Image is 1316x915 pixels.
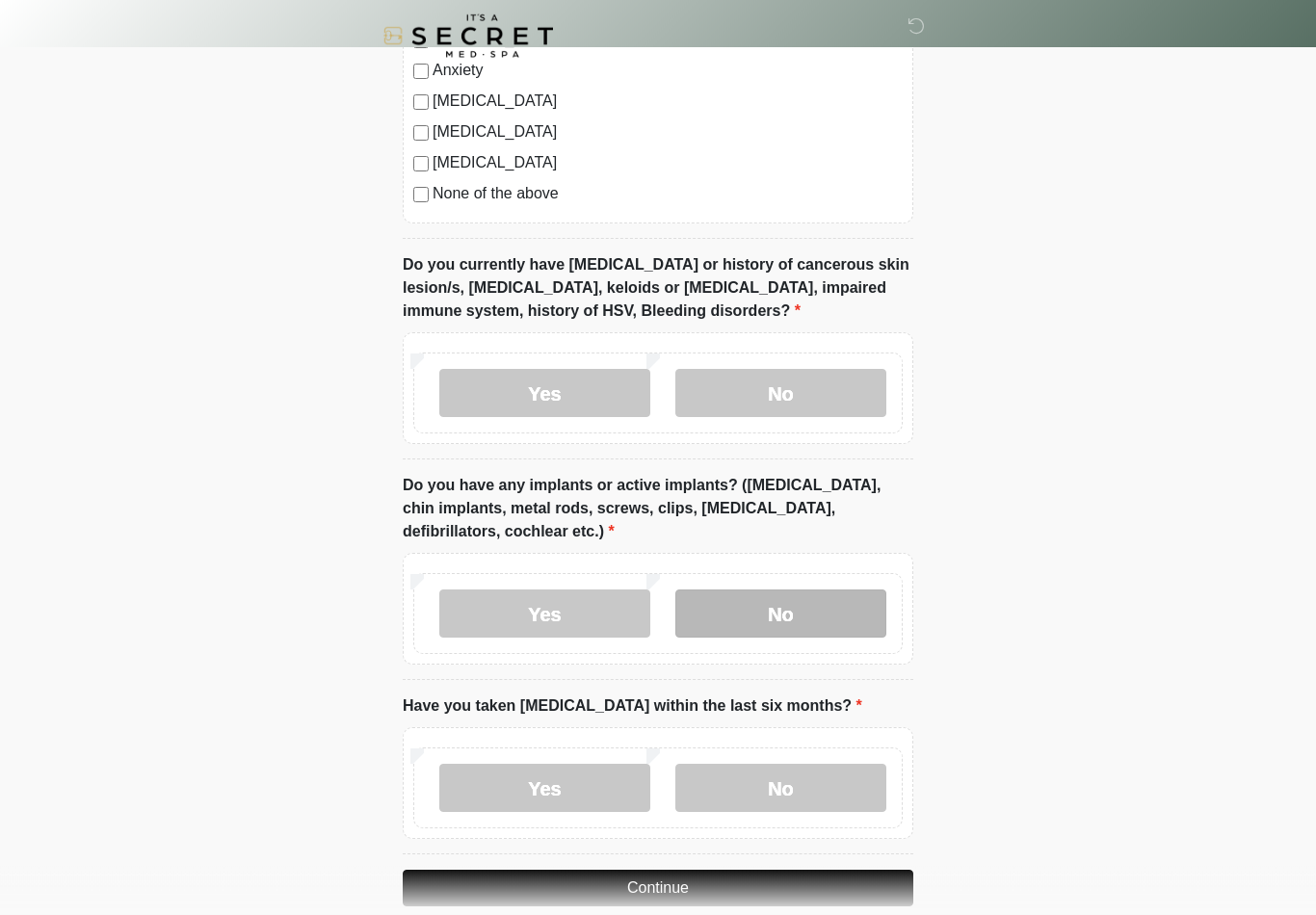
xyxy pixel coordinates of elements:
[383,14,553,58] img: It's A Secret Med Spa Logo
[413,157,429,172] input: [MEDICAL_DATA]
[675,370,886,418] label: No
[433,152,903,175] label: [MEDICAL_DATA]
[439,370,650,418] label: Yes
[413,126,429,142] input: [MEDICAL_DATA]
[433,91,903,114] label: [MEDICAL_DATA]
[439,590,650,639] label: Yes
[413,95,429,111] input: [MEDICAL_DATA]
[675,765,886,813] label: No
[439,765,650,813] label: Yes
[675,590,886,639] label: No
[403,475,913,544] label: Do you have any implants or active implants? ([MEDICAL_DATA], chin implants, metal rods, screws, ...
[403,695,862,719] label: Have you taken [MEDICAL_DATA] within the last six months?
[413,65,429,80] input: Anxiety
[403,871,913,907] button: Continue
[413,188,429,203] input: None of the above
[433,121,903,144] label: [MEDICAL_DATA]
[433,183,903,206] label: None of the above
[403,254,913,324] label: Do you currently have [MEDICAL_DATA] or history of cancerous skin lesion/s, [MEDICAL_DATA], keloi...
